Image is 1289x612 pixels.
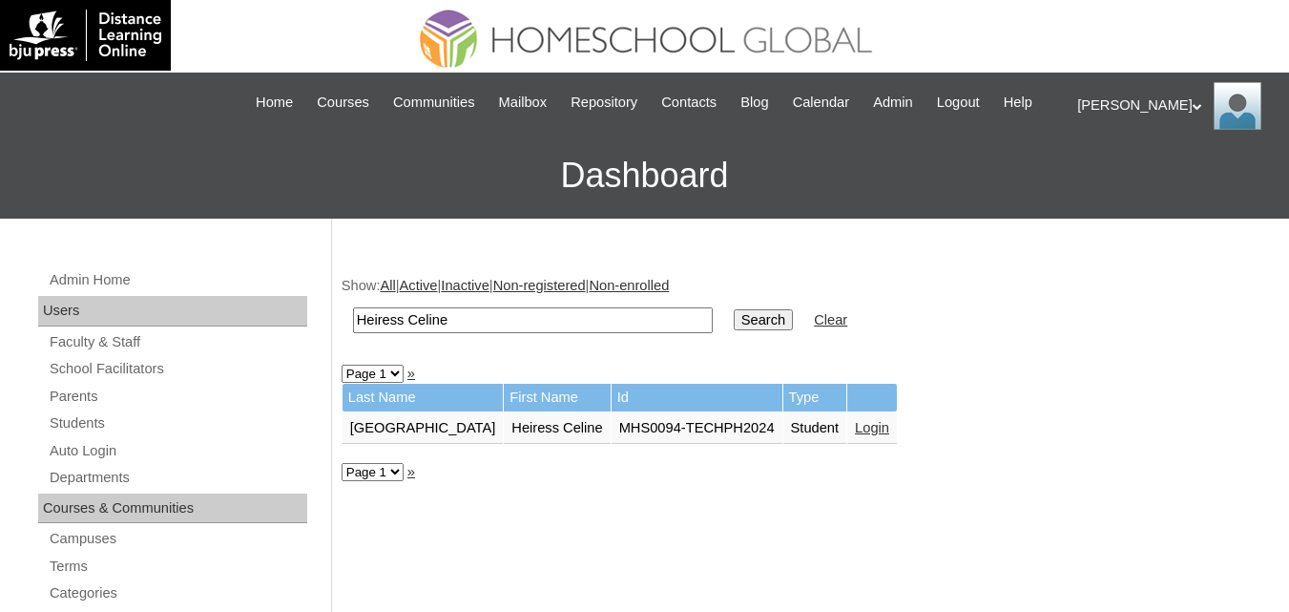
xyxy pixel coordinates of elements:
[927,92,989,114] a: Logout
[48,555,307,579] a: Terms
[400,278,438,293] a: Active
[48,439,307,463] a: Auto Login
[246,92,302,114] a: Home
[48,385,307,409] a: Parents
[48,357,307,381] a: School Facilitators
[589,278,669,293] a: Non-enrolled
[353,307,713,333] input: Search
[499,92,548,114] span: Mailbox
[734,309,793,330] input: Search
[783,384,847,412] td: Type
[612,384,782,412] td: Id
[48,466,307,490] a: Departments
[1214,82,1261,130] img: Ariane Ebuen
[504,412,610,445] td: Heiress Celine
[38,494,307,524] div: Courses & Communities
[317,92,369,114] span: Courses
[48,330,307,354] a: Faculty & Staff
[380,278,395,293] a: All
[407,366,415,381] a: »
[571,92,637,114] span: Repository
[48,412,307,435] a: Students
[561,92,647,114] a: Repository
[10,133,1279,219] h3: Dashboard
[307,92,379,114] a: Courses
[855,420,889,435] a: Login
[863,92,923,114] a: Admin
[48,527,307,551] a: Campuses
[652,92,726,114] a: Contacts
[612,412,782,445] td: MHS0094-TECHPH2024
[343,412,504,445] td: [GEOGRAPHIC_DATA]
[343,384,504,412] td: Last Name
[38,296,307,327] div: Users
[407,464,415,479] a: »
[342,276,1270,344] div: Show: | | | |
[48,268,307,292] a: Admin Home
[793,92,849,114] span: Calendar
[489,92,557,114] a: Mailbox
[994,92,1042,114] a: Help
[504,384,610,412] td: First Name
[937,92,980,114] span: Logout
[1004,92,1032,114] span: Help
[661,92,717,114] span: Contacts
[256,92,293,114] span: Home
[731,92,778,114] a: Blog
[783,412,847,445] td: Student
[393,92,475,114] span: Communities
[493,278,586,293] a: Non-registered
[740,92,768,114] span: Blog
[783,92,859,114] a: Calendar
[814,312,847,327] a: Clear
[441,278,489,293] a: Inactive
[10,10,161,61] img: logo-white.png
[1077,82,1270,130] div: [PERSON_NAME]
[384,92,485,114] a: Communities
[48,581,307,605] a: Categories
[873,92,913,114] span: Admin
